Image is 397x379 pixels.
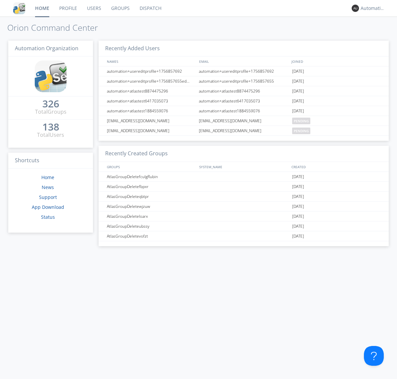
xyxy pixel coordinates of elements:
[292,172,304,182] span: [DATE]
[99,182,389,192] a: AtlasGroupDeletefbpxr[DATE]
[99,66,389,76] a: automation+usereditprofile+1756857692automation+usereditprofile+1756857692[DATE]
[197,96,290,106] div: automation+atlastest6417035073
[292,211,304,221] span: [DATE]
[99,76,389,86] a: automation+usereditprofile+1756857655editedautomation+usereditprofile+1756857655automation+usered...
[32,204,64,210] a: App Download
[42,124,59,131] a: 138
[197,126,290,135] div: [EMAIL_ADDRESS][DOMAIN_NAME]
[105,76,197,86] div: automation+usereditprofile+1756857655editedautomation+usereditprofile+1756857655
[99,126,389,136] a: [EMAIL_ADDRESS][DOMAIN_NAME][EMAIL_ADDRESS][DOMAIN_NAME]pending
[99,41,389,57] h3: Recently Added Users
[99,172,389,182] a: AtlasGroupDeletefculgRubin[DATE]
[99,221,389,231] a: AtlasGroupDeleteubssy[DATE]
[361,5,385,12] div: Automation+atlas0026
[42,124,59,130] div: 138
[37,131,64,139] div: Total Users
[41,174,54,180] a: Home
[198,57,290,66] div: EMAIL
[292,128,310,134] span: pending
[99,192,389,202] a: AtlasGroupDeleteqbtpr[DATE]
[197,116,290,126] div: [EMAIL_ADDRESS][DOMAIN_NAME]
[292,192,304,202] span: [DATE]
[42,184,54,190] a: News
[197,106,290,116] div: automation+atlastest1884559076
[292,96,304,106] span: [DATE]
[39,194,57,200] a: Support
[35,60,66,92] img: cddb5a64eb264b2086981ab96f4c1ba7
[292,182,304,192] span: [DATE]
[197,76,290,86] div: automation+usereditprofile+1756857655
[105,126,197,135] div: [EMAIL_ADDRESS][DOMAIN_NAME]
[292,106,304,116] span: [DATE]
[105,221,197,231] div: AtlasGroupDeleteubssy
[99,202,389,211] a: AtlasGroupDeletewjzuw[DATE]
[105,57,196,66] div: NAMES
[99,231,389,241] a: AtlasGroupDeletevofzt[DATE]
[105,231,197,241] div: AtlasGroupDeletevofzt
[197,86,290,96] div: automation+atlastest8874475296
[35,108,66,116] div: Total Groups
[99,86,389,96] a: automation+atlastest8874475296automation+atlastest8874475296[DATE]
[15,45,78,52] span: Automation Organization
[99,96,389,106] a: automation+atlastest6417035073automation+atlastest6417035073[DATE]
[105,116,197,126] div: [EMAIL_ADDRESS][DOMAIN_NAME]
[105,162,196,171] div: GROUPS
[99,106,389,116] a: automation+atlastest1884559076automation+atlastest1884559076[DATE]
[42,100,59,108] a: 326
[105,96,197,106] div: automation+atlastest6417035073
[290,162,382,171] div: CREATED
[292,86,304,96] span: [DATE]
[105,202,197,211] div: AtlasGroupDeletewjzuw
[105,182,197,191] div: AtlasGroupDeletefbpxr
[105,106,197,116] div: automation+atlastest1884559076
[99,116,389,126] a: [EMAIL_ADDRESS][DOMAIN_NAME][EMAIL_ADDRESS][DOMAIN_NAME]pending
[292,76,304,86] span: [DATE]
[8,153,93,169] h3: Shortcuts
[105,86,197,96] div: automation+atlastest8874475296
[105,66,197,76] div: automation+usereditprofile+1756857692
[41,214,55,220] a: Status
[42,100,59,107] div: 326
[290,57,382,66] div: JOINED
[105,192,197,201] div: AtlasGroupDeleteqbtpr
[292,66,304,76] span: [DATE]
[13,2,25,14] img: cddb5a64eb264b2086981ab96f4c1ba7
[292,202,304,211] span: [DATE]
[292,118,310,124] span: pending
[99,211,389,221] a: AtlasGroupDeleteloarx[DATE]
[364,346,384,366] iframe: Toggle Customer Support
[292,221,304,231] span: [DATE]
[198,162,290,171] div: SYSTEM_NAME
[292,231,304,241] span: [DATE]
[352,5,359,12] img: 373638.png
[197,66,290,76] div: automation+usereditprofile+1756857692
[105,172,197,181] div: AtlasGroupDeletefculgRubin
[105,211,197,221] div: AtlasGroupDeleteloarx
[99,146,389,162] h3: Recently Created Groups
